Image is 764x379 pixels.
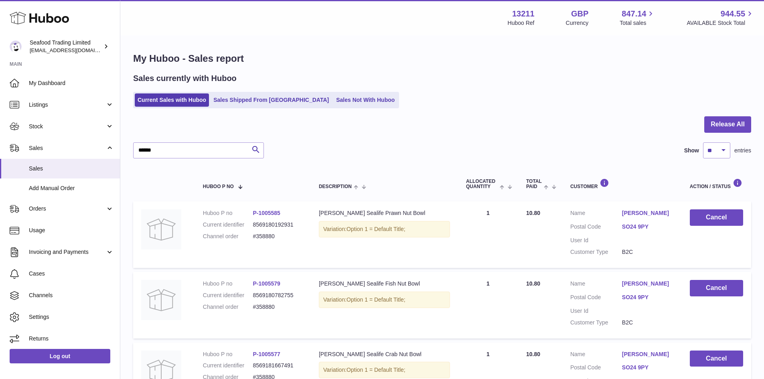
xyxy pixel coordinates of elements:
[466,179,498,189] span: ALLOCATED Quantity
[319,280,450,288] div: [PERSON_NAME] Sealife Fish Nut Bowl
[622,8,646,19] span: 847.14
[570,237,622,244] dt: User Id
[29,205,105,213] span: Orders
[570,307,622,315] dt: User Id
[133,52,751,65] h1: My Huboo - Sales report
[347,367,405,373] span: Option 1 = Default Title;
[347,296,405,303] span: Option 1 = Default Title;
[141,209,181,249] img: no-photo.jpg
[721,8,745,19] span: 944.55
[690,209,743,226] button: Cancel
[253,292,303,299] dd: 8569180782755
[570,319,622,326] dt: Customer Type
[253,362,303,369] dd: 8569181667491
[570,248,622,256] dt: Customer Type
[29,335,114,343] span: Returns
[203,351,253,358] dt: Huboo P no
[135,93,209,107] a: Current Sales with Huboo
[526,351,540,357] span: 10.80
[253,221,303,229] dd: 8569180192931
[203,184,234,189] span: Huboo P no
[253,280,280,287] a: P-1005579
[347,226,405,232] span: Option 1 = Default Title;
[319,362,450,378] div: Variation:
[508,19,535,27] div: Huboo Ref
[620,19,655,27] span: Total sales
[526,280,540,287] span: 10.80
[253,351,280,357] a: P-1005577
[29,101,105,109] span: Listings
[319,209,450,217] div: [PERSON_NAME] Sealife Prawn Nut Bowl
[622,209,674,217] a: [PERSON_NAME]
[29,313,114,321] span: Settings
[690,280,743,296] button: Cancel
[570,178,674,189] div: Customer
[29,292,114,299] span: Channels
[10,349,110,363] a: Log out
[133,73,237,84] h2: Sales currently with Huboo
[566,19,589,27] div: Currency
[211,93,332,107] a: Sales Shipped From [GEOGRAPHIC_DATA]
[526,179,542,189] span: Total paid
[704,116,751,133] button: Release All
[622,223,674,231] a: SO24 9PY
[622,294,674,301] a: SO24 9PY
[690,351,743,367] button: Cancel
[570,280,622,290] dt: Name
[203,292,253,299] dt: Current identifier
[622,248,674,256] dd: B2C
[687,8,754,27] a: 944.55 AVAILABLE Stock Total
[203,280,253,288] dt: Huboo P no
[29,165,114,172] span: Sales
[29,123,105,130] span: Stock
[622,280,674,288] a: [PERSON_NAME]
[203,221,253,229] dt: Current identifier
[203,209,253,217] dt: Huboo P no
[10,41,22,53] img: online@rickstein.com
[30,47,118,53] span: [EMAIL_ADDRESS][DOMAIN_NAME]
[29,144,105,152] span: Sales
[333,93,397,107] a: Sales Not With Huboo
[570,223,622,233] dt: Postal Code
[622,319,674,326] dd: B2C
[622,351,674,358] a: [PERSON_NAME]
[253,233,303,240] dd: #358880
[30,39,102,54] div: Seafood Trading Limited
[29,184,114,192] span: Add Manual Order
[622,364,674,371] a: SO24 9PY
[253,210,280,216] a: P-1005585
[203,303,253,311] dt: Channel order
[253,303,303,311] dd: #358880
[458,201,518,268] td: 1
[690,178,743,189] div: Action / Status
[571,8,588,19] strong: GBP
[620,8,655,27] a: 847.14 Total sales
[29,79,114,87] span: My Dashboard
[29,270,114,278] span: Cases
[526,210,540,216] span: 10.80
[570,351,622,360] dt: Name
[319,351,450,358] div: [PERSON_NAME] Sealife Crab Nut Bowl
[734,147,751,154] span: entries
[29,227,114,234] span: Usage
[570,294,622,303] dt: Postal Code
[458,272,518,338] td: 1
[512,8,535,19] strong: 13211
[684,147,699,154] label: Show
[203,362,253,369] dt: Current identifier
[687,19,754,27] span: AVAILABLE Stock Total
[319,184,352,189] span: Description
[319,292,450,308] div: Variation:
[570,364,622,373] dt: Postal Code
[570,209,622,219] dt: Name
[141,280,181,320] img: no-photo.jpg
[203,233,253,240] dt: Channel order
[29,248,105,256] span: Invoicing and Payments
[319,221,450,237] div: Variation:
